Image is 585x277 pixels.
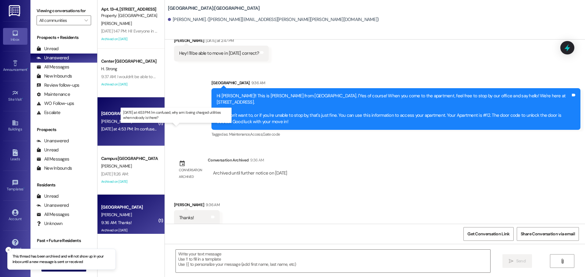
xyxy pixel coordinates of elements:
[211,130,580,139] div: Tagged as:
[37,73,72,79] div: New Inbounds
[9,5,21,16] img: ResiDesk Logo
[101,163,132,169] span: [PERSON_NAME]
[37,100,74,107] div: WO Follow-ups
[250,132,263,137] span: Access ,
[3,88,27,104] a: Site Visit •
[123,110,229,120] p: [DATE] at 4:53 PM: i'm confused, why am i being charged utilities when nobody is there?
[101,58,158,64] div: Center [GEOGRAPHIC_DATA]
[37,220,62,227] div: Unknown
[204,202,219,208] div: 9:36 AM
[37,156,69,162] div: All Messages
[101,227,158,234] div: Archived on [DATE]
[37,55,69,61] div: Unanswered
[521,231,575,237] span: Share Conversation via email
[37,193,58,199] div: Unread
[179,215,194,221] div: Thanks!
[560,259,565,264] i: 
[101,81,158,88] div: Archived on [DATE]
[101,6,158,12] div: Apt. 13~4, [STREET_ADDRESS]
[22,96,23,101] span: •
[212,170,288,176] div: Archived until further notice on [DATE]
[12,254,111,265] p: This thread has been archived and will not show up in your inbox until a new message is sent or r...
[27,67,28,71] span: •
[509,259,513,264] i: 
[250,80,265,86] div: 9:36 AM
[179,50,259,57] div: Hey! I'll be able to move in [DATE] correct?
[84,18,88,23] i: 
[37,165,72,171] div: New Inbounds
[37,6,91,16] label: Viewing conversations for
[101,212,132,217] span: [PERSON_NAME]
[101,220,132,225] div: 9:36 AM: Thanks!
[37,147,58,153] div: Unread
[5,247,12,253] button: Close toast
[168,5,260,12] b: [GEOGRAPHIC_DATA]: [GEOGRAPHIC_DATA]
[208,157,249,163] div: Conversation Archived
[30,237,97,244] div: Past + Future Residents
[101,171,129,177] div: [DATE] 11:26 AM:
[37,109,60,116] div: Escalate
[101,12,158,19] div: Property: [GEOGRAPHIC_DATA]
[101,74,429,79] div: 9:37 AM: I wouldn't be able to split a private room for two people, but I do have a single room w...
[249,157,264,163] div: 9:36 AM
[101,178,158,185] div: Archived on [DATE]
[101,119,132,124] span: [PERSON_NAME]
[37,82,79,88] div: Review follow-ups
[516,258,526,264] span: Send
[3,118,27,134] a: Buildings
[23,186,24,190] span: •
[37,138,69,144] div: Unanswered
[101,21,132,26] span: [PERSON_NAME]
[101,66,117,71] span: H. Strong
[101,155,158,162] div: Campus [GEOGRAPHIC_DATA]
[211,80,580,88] div: [GEOGRAPHIC_DATA]
[263,132,280,137] span: Gate code
[204,37,234,44] div: [DATE] at 2:47 PM
[463,227,513,241] button: Get Conversation Link
[101,204,158,210] div: [GEOGRAPHIC_DATA]
[3,178,27,194] a: Templates •
[37,91,70,98] div: Maintenance
[229,132,250,137] span: Maintenance ,
[502,254,532,268] button: Send
[174,37,269,46] div: [PERSON_NAME]
[517,227,579,241] button: Share Conversation via email
[37,64,69,70] div: All Messages
[101,35,158,43] div: Archived on [DATE]
[39,16,81,25] input: All communities
[37,202,69,209] div: Unanswered
[168,16,379,23] div: [PERSON_NAME]. ([PERSON_NAME][EMAIL_ADDRESS][PERSON_NAME][PERSON_NAME][DOMAIN_NAME])
[101,110,158,117] div: [GEOGRAPHIC_DATA]
[179,167,203,180] div: Conversation archived
[30,126,97,133] div: Prospects
[467,231,509,237] span: Get Conversation Link
[217,93,571,125] div: Hi [PERSON_NAME]!! This is [PERSON_NAME] from [GEOGRAPHIC_DATA]. I'Yes of course! When you come t...
[3,28,27,44] a: Inbox
[3,237,27,254] a: Support
[3,147,27,164] a: Leads
[174,202,220,210] div: [PERSON_NAME]
[101,28,389,34] div: [DATE] 1:47 PM: Hi! Everyone in my apartment is currently gone on a trip. We were wondering if yo...
[30,34,97,41] div: Prospects + Residents
[30,182,97,188] div: Residents
[37,211,69,218] div: All Messages
[101,126,256,132] div: [DATE] at 4:53 PM: i'm confused, why am i being charged utilities when nobody is there?
[3,207,27,224] a: Account
[37,46,58,52] div: Unread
